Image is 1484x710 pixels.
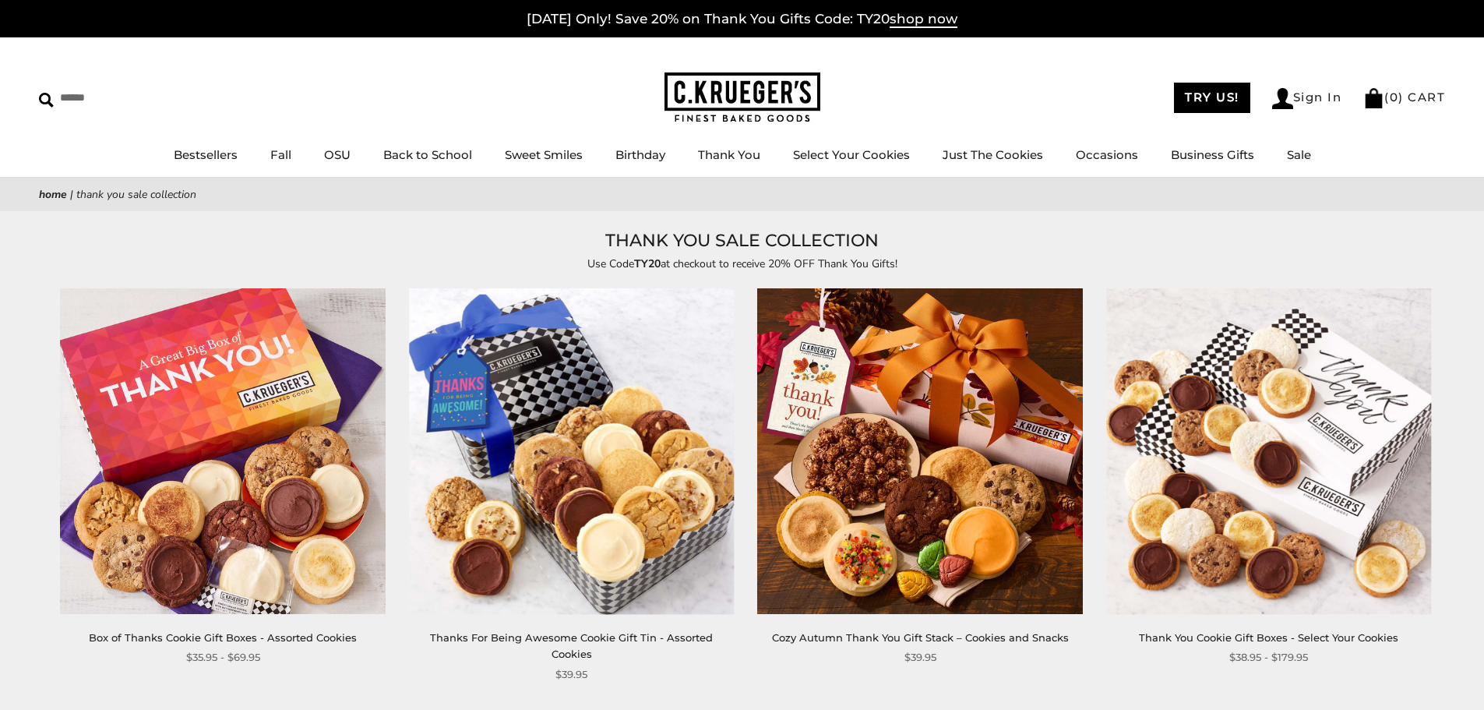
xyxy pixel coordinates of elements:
[1229,649,1308,666] span: $38.95 - $179.95
[904,649,936,666] span: $39.95
[384,255,1101,273] p: Use Code at checkout to receive 20% OFF Thank You Gifts!
[39,187,67,202] a: Home
[1272,88,1342,109] a: Sign In
[1363,88,1384,108] img: Bag
[793,147,910,162] a: Select Your Cookies
[555,666,587,683] span: $39.95
[943,147,1043,162] a: Just The Cookies
[1390,90,1399,104] span: 0
[890,11,957,28] span: shop now
[39,93,54,108] img: Search
[186,649,260,666] span: $35.95 - $69.95
[174,147,238,162] a: Bestsellers
[758,289,1083,614] img: Cozy Autumn Thank You Gift Stack – Cookies and Snacks
[1287,147,1311,162] a: Sale
[76,187,196,202] span: THANK YOU SALE COLLECTION
[1272,88,1293,109] img: Account
[270,147,291,162] a: Fall
[62,227,1422,255] h1: THANK YOU SALE COLLECTION
[1106,289,1431,614] img: Thank You Cookie Gift Boxes - Select Your Cookies
[324,147,351,162] a: OSU
[1171,147,1254,162] a: Business Gifts
[89,631,357,644] a: Box of Thanks Cookie Gift Boxes - Assorted Cookies
[698,147,760,162] a: Thank You
[1363,90,1445,104] a: (0) CART
[1174,83,1250,113] a: TRY US!
[430,631,713,660] a: Thanks For Being Awesome Cookie Gift Tin - Assorted Cookies
[772,631,1069,644] a: Cozy Autumn Thank You Gift Stack – Cookies and Snacks
[61,289,386,614] img: Box of Thanks Cookie Gift Boxes - Assorted Cookies
[383,147,472,162] a: Back to School
[39,86,224,110] input: Search
[615,147,665,162] a: Birthday
[1139,631,1398,644] a: Thank You Cookie Gift Boxes - Select Your Cookies
[505,147,583,162] a: Sweet Smiles
[70,187,73,202] span: |
[1076,147,1138,162] a: Occasions
[664,72,820,123] img: C.KRUEGER'S
[39,185,1445,203] nav: breadcrumbs
[634,256,661,271] strong: TY20
[527,11,957,28] a: [DATE] Only! Save 20% on Thank You Gifts Code: TY20shop now
[409,289,734,614] img: Thanks For Being Awesome Cookie Gift Tin - Assorted Cookies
